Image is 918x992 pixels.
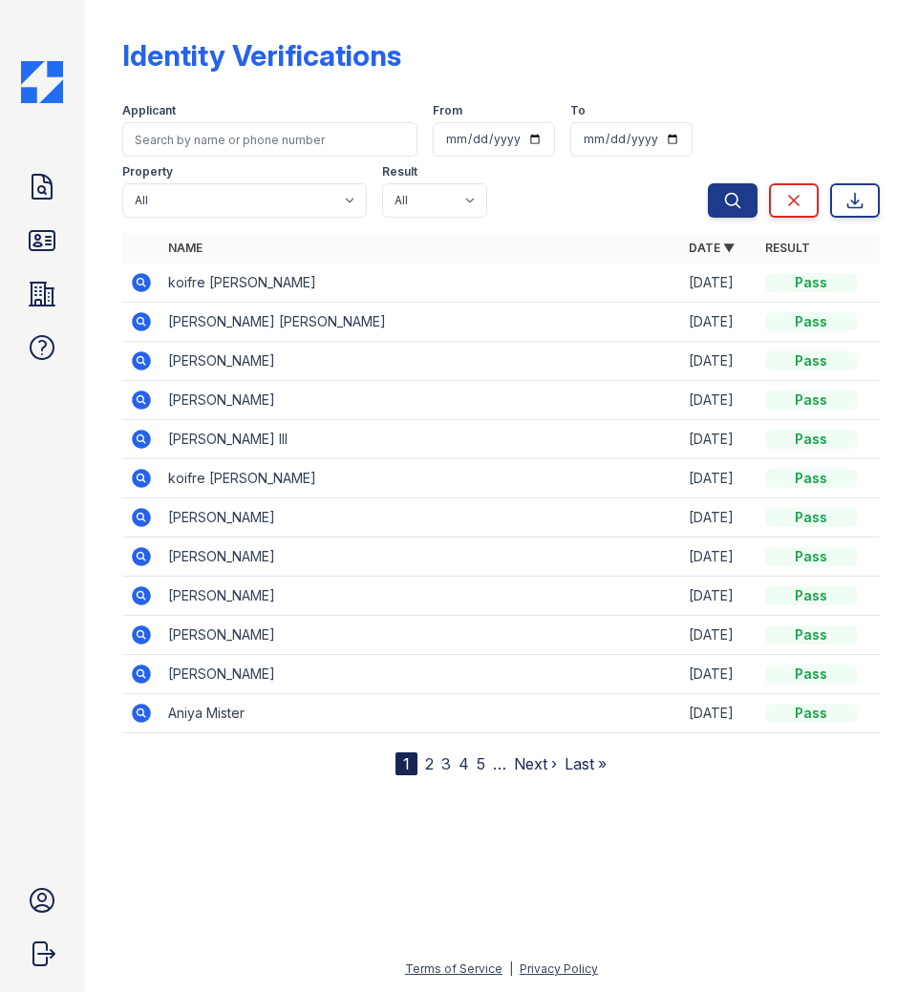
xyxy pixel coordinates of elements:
[520,961,598,976] a: Privacy Policy
[160,381,681,420] td: [PERSON_NAME]
[681,655,758,694] td: [DATE]
[681,694,758,733] td: [DATE]
[160,303,681,342] td: [PERSON_NAME] [PERSON_NAME]
[122,122,417,157] input: Search by name or phone number
[160,694,681,733] td: Aniya Mister
[565,754,607,773] a: Last »
[765,430,857,449] div: Pass
[765,351,857,370] div: Pass
[681,616,758,655] td: [DATE]
[160,342,681,381] td: [PERSON_NAME]
[681,303,758,342] td: [DATE]
[681,498,758,538] td: [DATE]
[160,459,681,498] td: koifre [PERSON_NAME]
[765,390,857,410] div: Pass
[681,342,758,381] td: [DATE]
[765,625,857,644] div: Pass
[765,547,857,566] div: Pass
[122,103,176,118] label: Applicant
[160,538,681,577] td: [PERSON_NAME]
[160,498,681,538] td: [PERSON_NAME]
[514,754,557,773] a: Next ›
[441,754,451,773] a: 3
[425,754,434,773] a: 2
[21,61,63,103] img: CE_Icon_Blue-c292c112584629df590d857e76928e9f676e5b41ef8f769ba2f05ee15b207248.png
[765,241,810,255] a: Result
[681,420,758,459] td: [DATE]
[681,264,758,303] td: [DATE]
[382,164,417,179] label: Result
[160,655,681,694] td: [PERSON_NAME]
[160,420,681,459] td: [PERSON_NAME] III
[689,241,735,255] a: Date ▼
[765,508,857,527] div: Pass
[765,273,857,292] div: Pass
[681,381,758,420] td: [DATE]
[765,469,857,488] div: Pass
[765,704,857,723] div: Pass
[681,577,758,616] td: [DATE]
[570,103,586,118] label: To
[405,961,502,976] a: Terms of Service
[160,616,681,655] td: [PERSON_NAME]
[433,103,462,118] label: From
[509,961,513,976] div: |
[160,264,681,303] td: koifre [PERSON_NAME]
[477,754,485,773] a: 5
[681,538,758,577] td: [DATE]
[493,752,506,775] span: …
[765,665,857,684] div: Pass
[160,577,681,616] td: [PERSON_NAME]
[122,164,173,179] label: Property
[459,754,469,773] a: 4
[681,459,758,498] td: [DATE]
[168,241,203,255] a: Name
[122,38,401,73] div: Identity Verifications
[765,586,857,605] div: Pass
[395,752,417,775] div: 1
[765,312,857,331] div: Pass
